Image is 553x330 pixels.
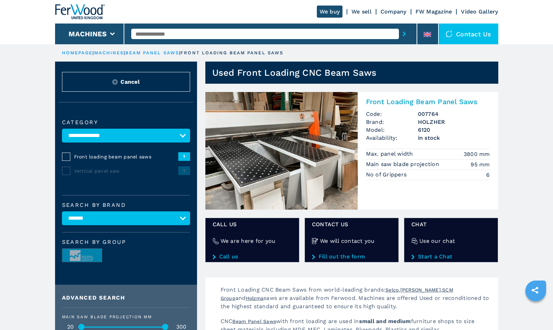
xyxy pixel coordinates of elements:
[62,249,102,263] img: image
[312,238,318,244] img: We will contact you
[418,110,490,118] h3: 007764
[213,254,292,260] a: Call us
[179,50,180,55] span: |
[62,239,190,245] span: Search by group
[418,134,490,142] span: in stock
[366,110,418,118] span: Code:
[418,118,490,126] h3: HOLZHER
[55,4,105,19] img: Ferwood
[418,126,490,134] h3: 6120
[366,98,490,106] h2: Front Loading Beam Panel Saws
[526,282,544,299] a: sharethis
[419,237,455,245] h4: Use our chat
[400,287,441,293] a: [PERSON_NAME]
[205,92,498,210] a: Front Loading Beam Panel Saws HOLZHER 6120Front Loading Beam Panel SawsCode:007764Brand:HOLZHERMo...
[74,167,178,174] span: Vertical panel saw
[411,220,491,228] span: CHAT
[62,202,190,208] label: Search by brand
[62,120,190,125] label: Category
[411,238,418,244] img: Use our chat
[178,166,190,175] span: 1
[121,78,140,86] span: Cancel
[178,152,190,161] span: 1
[381,8,407,15] a: Company
[446,30,453,37] img: Contact us
[359,318,411,324] strong: small and medium
[213,238,219,244] img: We are here for you
[62,295,190,301] div: Advanced search
[524,299,548,325] iframe: Chat
[62,324,79,330] div: 20
[69,30,107,38] button: Machines
[416,8,452,15] a: FW Magazine
[246,295,264,301] a: Holzma
[411,254,491,260] a: Start a Chat
[366,150,415,158] p: Max. panel width
[213,220,292,228] span: Call us
[125,50,179,55] a: beam panel saws
[385,287,399,293] a: Selco
[62,72,190,92] button: ResetCancel
[464,150,490,158] em: 3800 mm
[205,92,358,210] img: Front Loading Beam Panel Saws HOLZHER 6120
[366,126,418,134] span: Model:
[221,237,276,245] h4: We are here for you
[74,153,178,160] span: Front loading beam panel saws
[62,315,190,319] div: Main saw blade projection mm
[366,161,441,168] p: Main saw blade projection
[366,171,409,178] p: No of Grippers
[312,254,391,260] a: Fill out the form
[212,67,377,78] h1: Used Front Loading CNC Beam Saws
[366,134,418,142] span: Availability:
[399,26,410,42] button: submit-button
[366,118,418,126] span: Brand:
[351,8,372,15] a: We sell
[486,171,490,179] em: 6
[232,319,276,324] a: Beam Panel Saws
[317,6,343,18] a: We buy
[62,50,93,55] a: HOMEPAGE
[94,50,124,55] a: machines
[180,50,283,56] p: front loading beam panel saws
[471,161,490,168] em: 95 mm
[320,237,375,245] h4: We will contact you
[439,24,498,44] div: Contact us
[173,324,190,330] div: 300
[112,79,118,85] img: Reset
[124,50,125,55] span: |
[92,50,94,55] span: |
[214,286,498,317] p: Front Loading CNC Beam Saws from world-leading brands: , , and saws are available from Ferwood. M...
[312,220,391,228] span: CONTACT US
[461,8,498,15] a: Video Gallery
